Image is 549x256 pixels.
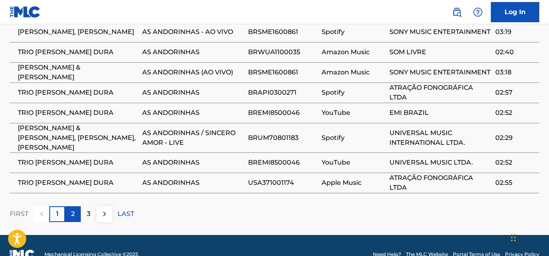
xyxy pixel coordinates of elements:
[18,178,138,188] span: TRIO [PERSON_NAME] DURA
[248,133,318,143] span: BRUM70801183
[18,108,138,118] span: TRIO [PERSON_NAME] DURA
[511,225,516,250] div: Arrastar
[389,158,491,167] span: UNIVERSAL MUSIC LTDA.
[142,68,244,77] span: AS ANDORINHAS (AO VIVO)
[473,7,483,17] img: help
[322,133,386,143] span: Spotify
[389,128,491,148] span: UNIVERSAL MUSIC INTERNATIONAL LTDA.
[18,158,138,167] span: TRIO [PERSON_NAME] DURA
[142,178,244,188] span: AS ANDORINHAS
[248,68,318,77] span: BRSME1600861
[322,88,386,97] span: Spotify
[18,88,138,97] span: TRIO [PERSON_NAME] DURA
[509,217,549,256] div: Widget de chat
[495,133,535,143] span: 02:29
[322,158,386,167] span: YouTube
[491,2,539,22] a: Log In
[495,68,535,77] span: 03:18
[18,27,138,37] span: [PERSON_NAME], [PERSON_NAME]
[322,178,386,188] span: Apple Music
[248,108,318,118] span: BREMI8500046
[495,178,535,188] span: 02:55
[18,47,138,57] span: TRIO [PERSON_NAME] DURA
[248,47,318,57] span: BRWUA1100035
[18,63,138,82] span: [PERSON_NAME] & [PERSON_NAME]
[495,158,535,167] span: 02:52
[495,108,535,118] span: 02:52
[56,209,59,219] p: 1
[248,88,318,97] span: BRAPI0300271
[389,68,491,77] span: SONY MUSIC ENTERTAINMENT
[248,178,318,188] span: USA371001174
[495,88,535,97] span: 02:57
[71,209,75,219] p: 2
[322,27,386,37] span: Spotify
[322,68,386,77] span: Amazon Music
[100,209,109,219] img: right
[389,83,491,102] span: ATRAÇÃO FONOGRÁFICA LTDA
[248,158,318,167] span: BREMI8500046
[142,88,244,97] span: AS ANDORINHAS
[449,4,465,20] a: Public Search
[470,4,486,20] div: Help
[389,173,491,193] span: ATRAÇÃO FONOGRÁFICA LTDA
[18,123,138,152] span: [PERSON_NAME] & [PERSON_NAME], [PERSON_NAME], [PERSON_NAME]
[142,27,244,37] span: AS ANDORINHAS - AO VIVO
[142,108,244,118] span: AS ANDORINHAS
[87,209,90,219] p: 3
[142,158,244,167] span: AS ANDORINHAS
[248,27,318,37] span: BRSME1600861
[389,27,491,37] span: SONY MUSIC ENTERTAINMENT
[118,209,134,219] p: LAST
[142,47,244,57] span: AS ANDORINHAS
[322,47,386,57] span: Amazon Music
[509,217,549,256] iframe: Chat Widget
[452,7,462,17] img: search
[495,47,535,57] span: 02:40
[322,108,386,118] span: YouTube
[142,128,244,148] span: AS ANDORINHAS / SINCERO AMOR - LIVE
[389,47,491,57] span: SOM LIVRE
[10,209,28,219] p: FIRST
[495,27,535,37] span: 03:19
[10,6,41,18] img: MLC Logo
[389,108,491,118] span: EMI BRAZIL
